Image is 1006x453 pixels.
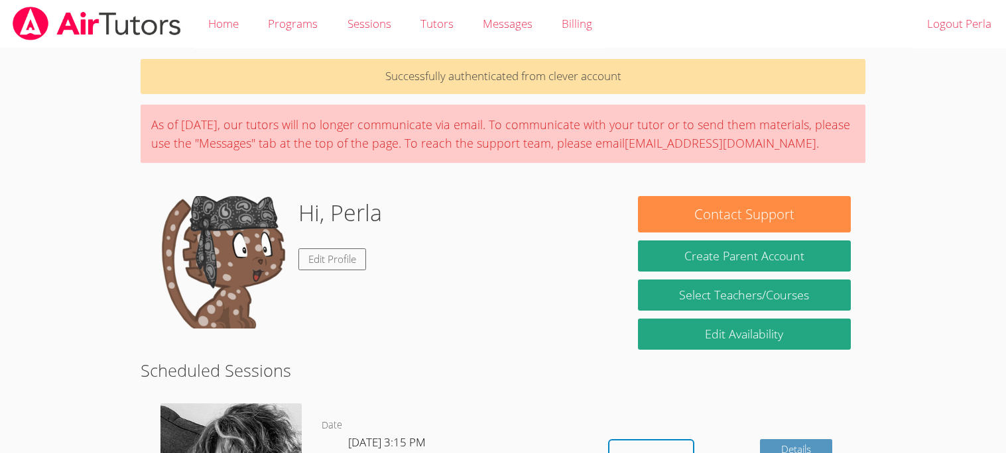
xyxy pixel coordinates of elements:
span: [DATE] 3:15 PM [348,434,426,450]
p: Successfully authenticated from clever account [141,59,865,94]
span: Messages [483,16,533,31]
h1: Hi, Perla [298,196,382,230]
a: Select Teachers/Courses [638,279,850,311]
img: default.png [155,196,288,328]
dt: Date [322,417,342,434]
div: As of [DATE], our tutors will no longer communicate via email. To communicate with your tutor or ... [141,105,865,163]
a: Edit Availability [638,319,850,350]
button: Create Parent Account [638,240,850,272]
button: Contact Support [638,196,850,232]
img: airtutors_banner-c4298cdbf04f3fff15de1276eac7730deb9818008684d7c2e4769d2f7ddbe033.png [11,7,182,40]
h2: Scheduled Sessions [141,358,865,383]
a: Edit Profile [298,248,366,270]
